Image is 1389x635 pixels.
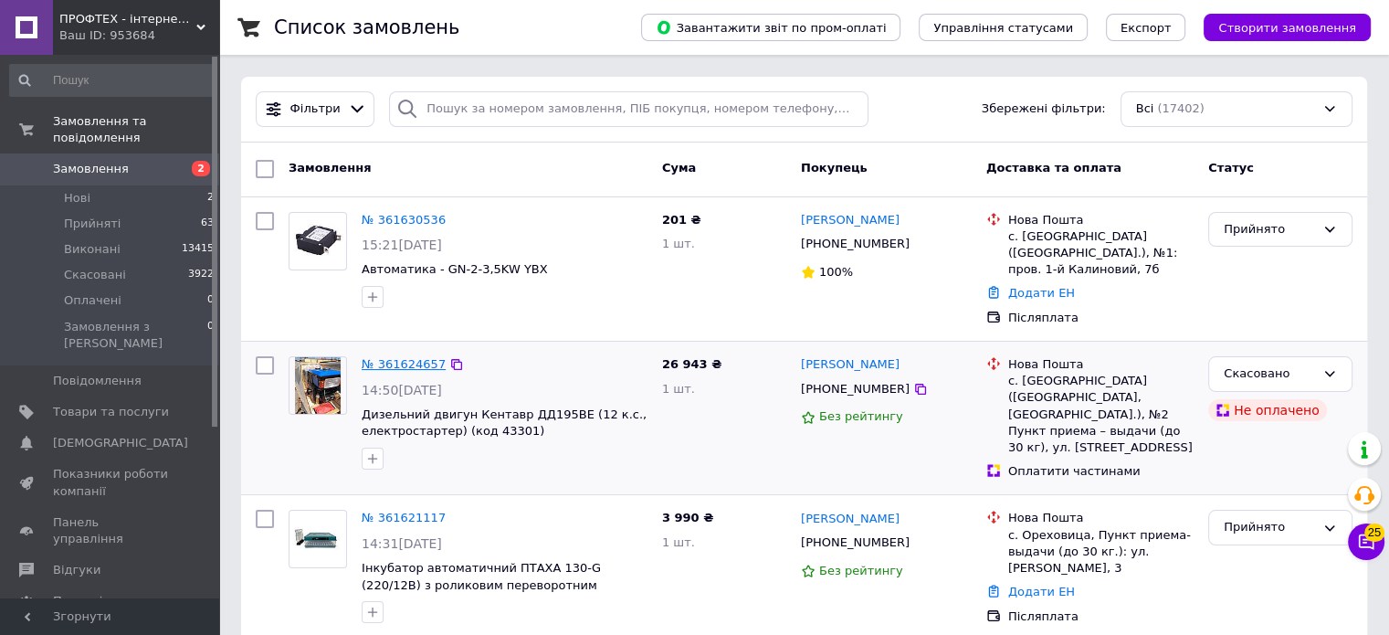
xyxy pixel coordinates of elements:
[59,11,196,27] span: ПРОФТЕХ - інтернет-магазин силової техніки.
[290,101,341,118] span: Фільтри
[1008,609,1194,625] div: Післяплата
[289,510,347,568] a: Фото товару
[641,14,900,41] button: Завантажити звіт по пром-оплаті
[801,356,900,374] a: [PERSON_NAME]
[801,212,900,229] a: [PERSON_NAME]
[182,241,214,258] span: 13415
[53,514,169,547] span: Панель управління
[662,382,695,396] span: 1 шт.
[1008,356,1194,373] div: Нова Пошта
[933,21,1073,35] span: Управління статусами
[801,382,910,396] span: [PHONE_NUMBER]
[362,561,601,609] a: Інкубатор автоматичний ПТАХА 130-G (220/12В) з роликовим переворотним механізмом
[289,161,371,175] span: Замовлення
[207,319,214,352] span: 0
[53,593,102,609] span: Покупці
[1218,21,1356,35] span: Створити замовлення
[1106,14,1186,41] button: Експорт
[274,16,459,38] h1: Список замовлень
[192,161,210,176] span: 2
[64,292,121,309] span: Оплачені
[362,262,548,276] a: Автоматика - GN-2-3,5KW YBX
[819,409,903,423] span: Без рейтингу
[64,319,207,352] span: Замовлення з [PERSON_NAME]
[1224,365,1315,384] div: Скасовано
[289,356,347,415] a: Фото товару
[1008,510,1194,526] div: Нова Пошта
[362,511,446,524] a: № 361621117
[1224,518,1315,537] div: Прийнято
[1204,14,1371,41] button: Створити замовлення
[1224,220,1315,239] div: Прийнято
[59,27,219,44] div: Ваш ID: 953684
[819,564,903,577] span: Без рейтингу
[389,91,868,127] input: Пошук за номером замовлення, ПІБ покупця, номером телефону, Email, номером накладної
[53,113,219,146] span: Замовлення та повідомлення
[1136,101,1154,118] span: Всі
[819,265,853,279] span: 100%
[9,64,216,97] input: Пошук
[64,216,121,232] span: Прийняті
[662,237,695,250] span: 1 шт.
[1008,212,1194,228] div: Нова Пошта
[1208,161,1254,175] span: Статус
[289,212,347,270] a: Фото товару
[53,435,188,451] span: [DEMOGRAPHIC_DATA]
[1008,310,1194,326] div: Післяплата
[295,357,340,414] img: Фото товару
[362,238,442,252] span: 15:21[DATE]
[801,511,900,528] a: [PERSON_NAME]
[1008,286,1075,300] a: Додати ЕН
[64,190,90,206] span: Нові
[656,19,886,36] span: Завантажити звіт по пром-оплаті
[662,161,696,175] span: Cума
[662,511,713,524] span: 3 990 ₴
[53,404,169,420] span: Товари та послуги
[201,216,214,232] span: 63
[53,161,129,177] span: Замовлення
[207,190,214,206] span: 2
[1157,101,1205,115] span: (17402)
[662,535,695,549] span: 1 шт.
[662,213,701,227] span: 201 ₴
[1008,463,1194,480] div: Оплатити частинами
[53,466,169,499] span: Показники роботи компанії
[362,407,647,439] a: Дизельний двигун Кентавр ДД195ВЕ (12 к.с., електростартер) (код 43301)
[188,267,214,283] span: 3922
[1364,524,1384,542] span: 25
[53,373,142,389] span: Повідомлення
[64,267,126,283] span: Скасовані
[1121,21,1172,35] span: Експорт
[1008,585,1075,598] a: Додати ЕН
[1008,228,1194,279] div: с. [GEOGRAPHIC_DATA] ([GEOGRAPHIC_DATA].), №1: пров. 1-й Калиновий, 7б
[362,383,442,397] span: 14:50[DATE]
[362,213,446,227] a: № 361630536
[1008,373,1194,456] div: с. [GEOGRAPHIC_DATA] ([GEOGRAPHIC_DATA], [GEOGRAPHIC_DATA].), №2 Пункт приема – выдачи (до 30 кг)...
[801,161,868,175] span: Покупець
[801,535,910,549] span: [PHONE_NUMBER]
[1008,527,1194,577] div: с. Ореховица, Пункт приема-выдачи (до 30 кг.): ул. [PERSON_NAME], 3
[986,161,1121,175] span: Доставка та оплата
[53,562,100,578] span: Відгуки
[64,241,121,258] span: Виконані
[801,237,910,250] span: [PHONE_NUMBER]
[362,357,446,371] a: № 361624657
[289,219,346,262] img: Фото товару
[1348,524,1384,560] button: Чат з покупцем25
[919,14,1088,41] button: Управління статусами
[1208,399,1326,421] div: Не оплачено
[362,536,442,551] span: 14:31[DATE]
[289,518,346,561] img: Фото товару
[1185,20,1371,34] a: Створити замовлення
[207,292,214,309] span: 0
[982,101,1106,118] span: Збережені фільтри:
[662,357,721,371] span: 26 943 ₴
